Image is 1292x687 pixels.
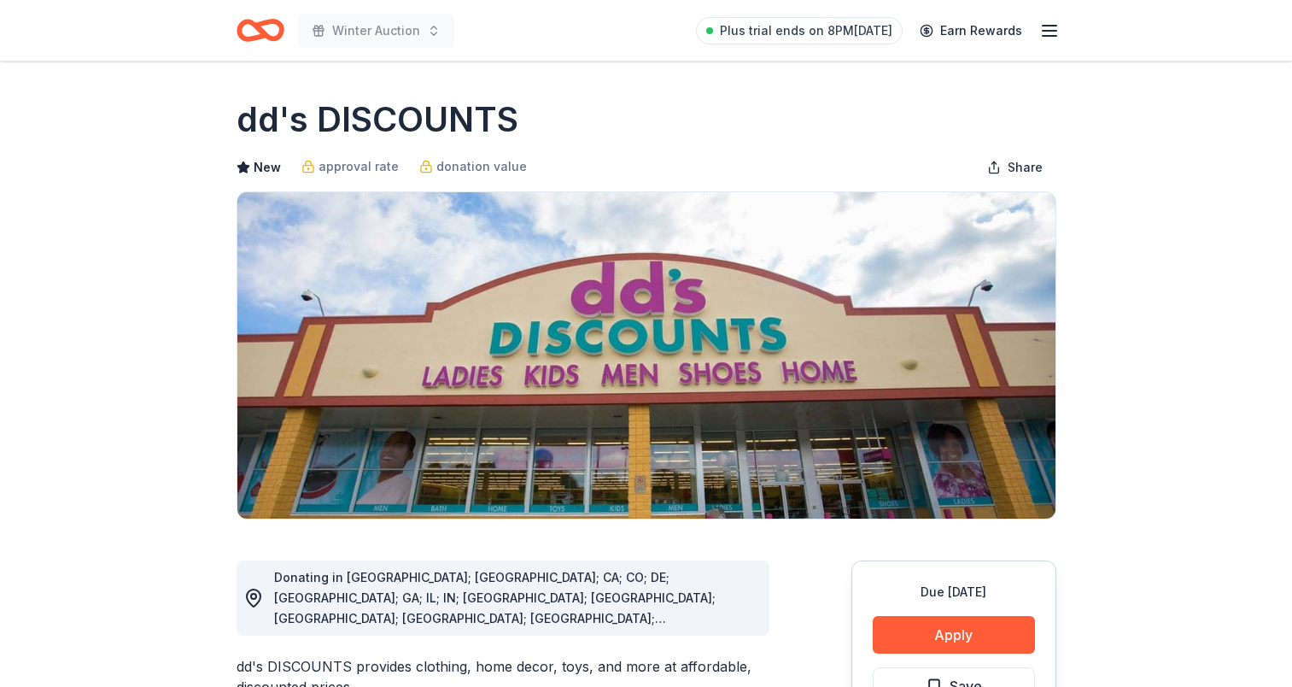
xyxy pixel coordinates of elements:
button: Apply [873,616,1035,654]
span: approval rate [319,156,399,177]
span: Plus trial ends on 8PM[DATE] [720,21,892,41]
img: Image for dd's DISCOUNTS [237,192,1055,519]
div: Due [DATE] [873,582,1035,602]
a: donation value [419,156,527,177]
button: Winter Auction [298,14,454,48]
a: Plus trial ends on 8PM[DATE] [696,17,903,44]
span: Donating in [GEOGRAPHIC_DATA]; [GEOGRAPHIC_DATA]; CA; CO; DE; [GEOGRAPHIC_DATA]; GA; IL; IN; [GEO... [274,570,716,666]
a: approval rate [301,156,399,177]
span: Winter Auction [332,21,420,41]
a: Home [237,10,284,50]
span: New [254,157,281,178]
span: Share [1008,157,1043,178]
h1: dd's DISCOUNTS [237,96,518,144]
a: Earn Rewards [909,15,1032,46]
span: donation value [436,156,527,177]
button: Share [973,150,1056,185]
